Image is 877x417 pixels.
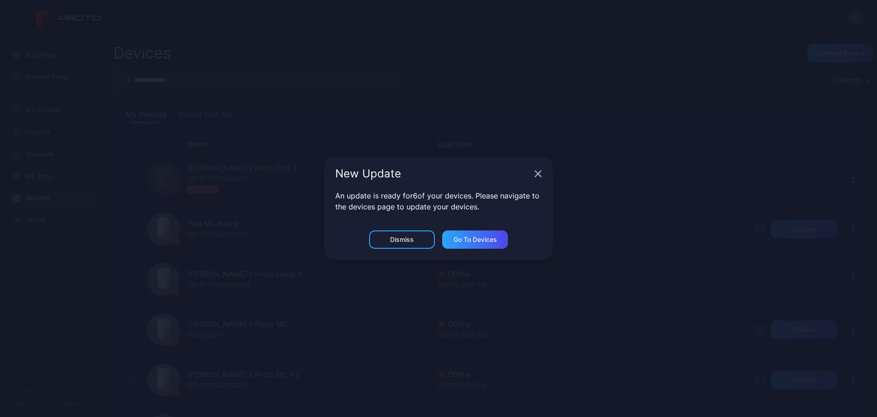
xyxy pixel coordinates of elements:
[369,230,435,249] button: Dismiss
[454,236,497,243] div: Go to devices
[335,168,531,179] div: New Update
[442,230,508,249] button: Go to devices
[390,236,414,243] div: Dismiss
[335,190,542,212] p: An update is ready for 6 of your devices. Please navigate to the devices page to update your devi...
